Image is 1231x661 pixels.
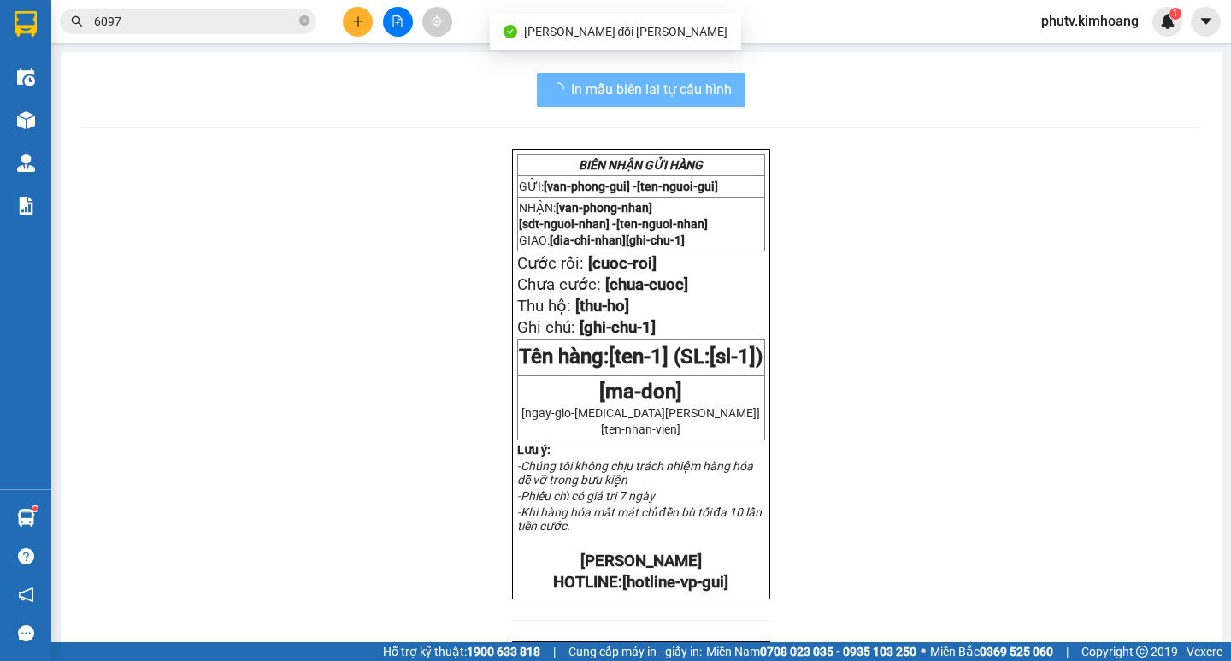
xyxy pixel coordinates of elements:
[32,506,38,511] sup: 1
[517,489,655,503] em: -Phiếu chỉ có giá trị 7 ngày
[580,552,702,570] strong: [PERSON_NAME]
[1169,8,1181,20] sup: 1
[44,111,138,127] span: KO BAO HƯ BỂ
[517,459,753,487] em: -Chúng tôi không chịu trách nhiệm hàng hóa dễ vỡ trong bưu kiện
[17,154,35,172] img: warehouse-icon
[921,648,926,655] span: ⚪️
[517,275,601,294] span: Chưa cước:
[556,201,652,215] span: [van-phong-nhan]
[17,509,35,527] img: warehouse-icon
[517,318,575,337] span: Ghi chú:
[519,233,685,247] span: GIAO:
[588,254,657,273] span: [cuoc-roi]
[580,318,656,337] span: [ghi-chu-1]
[519,201,763,215] p: NHẬN:
[383,642,540,661] span: Hỗ trợ kỹ thuật:
[519,217,708,231] span: [sdt-nguoi-nhan] -
[710,345,763,369] span: [sl-1])
[626,233,685,247] span: [ghi-chu-1]
[299,15,309,26] span: close-circle
[352,15,364,27] span: plus
[17,197,35,215] img: solution-icon
[17,111,35,129] img: warehouse-icon
[7,92,127,109] span: 0354196097 -
[579,158,703,172] strong: BIÊN NHẬN GỬI HÀNG
[48,74,166,90] span: VP Trà Vinh (Hàng)
[760,645,916,658] strong: 0708 023 035 - 0935 103 250
[1172,8,1178,20] span: 1
[980,645,1053,658] strong: 0369 525 060
[930,642,1053,661] span: Miền Bắc
[431,15,443,27] span: aim
[392,15,403,27] span: file-add
[706,642,916,661] span: Miền Nam
[1160,14,1175,29] img: icon-new-feature
[517,297,571,316] span: Thu hộ:
[1199,14,1214,29] span: caret-down
[18,548,34,564] span: question-circle
[504,25,517,38] span: check-circle
[7,74,250,90] p: NHẬN:
[517,505,763,533] em: -Khi hàng hóa mất mát chỉ đền bù tối đa 10 lần tiền cước.
[1191,7,1221,37] button: caret-down
[553,573,728,592] strong: HOTLINE:
[517,254,584,273] span: Cước rồi:
[537,73,745,107] button: In mẫu biên lai tự cấu hình
[637,180,718,193] span: [ten-nguoi-gui]
[616,217,708,231] span: [ten-nguoi-nhan]
[7,33,250,66] p: GỬI:
[571,79,732,100] span: In mẫu biên lai tự cấu hình
[1066,642,1069,661] span: |
[517,443,551,457] strong: Lưu ý:
[7,111,138,127] span: GIAO:
[550,233,685,247] span: [dia-chi-nhan]
[383,7,413,37] button: file-add
[7,33,159,66] span: VP [PERSON_NAME] ([GEOGRAPHIC_DATA]) -
[609,345,763,369] span: [ten-1] (SL:
[551,82,571,96] span: loading
[601,422,680,436] span: [ten-nhan-vien]
[1136,646,1148,658] span: copyright
[91,92,127,109] span: DŨNG
[299,14,309,30] span: close-circle
[605,275,688,294] span: [chua-cuoc]
[521,406,760,420] span: [ngay-gio-[MEDICAL_DATA][PERSON_NAME]]
[94,12,296,31] input: Tìm tên, số ĐT hoặc mã đơn
[553,642,556,661] span: |
[57,9,198,26] strong: BIÊN NHẬN GỬI HÀNG
[467,645,540,658] strong: 1900 633 818
[17,68,35,86] img: warehouse-icon
[568,642,702,661] span: Cung cấp máy in - giấy in:
[343,7,373,37] button: plus
[18,587,34,603] span: notification
[15,11,37,37] img: logo-vxr
[71,15,83,27] span: search
[575,297,629,316] span: [thu-ho]
[422,7,452,37] button: aim
[1028,10,1152,32] span: phutv.kimhoang
[622,573,728,592] span: [hotline-vp-gui]
[524,25,728,38] span: [PERSON_NAME] đổi [PERSON_NAME]
[519,345,763,369] span: Tên hàng:
[599,380,682,404] span: [ma-don]
[544,180,718,193] span: [van-phong-gui] -
[519,180,763,193] p: GỬI:
[18,625,34,641] span: message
